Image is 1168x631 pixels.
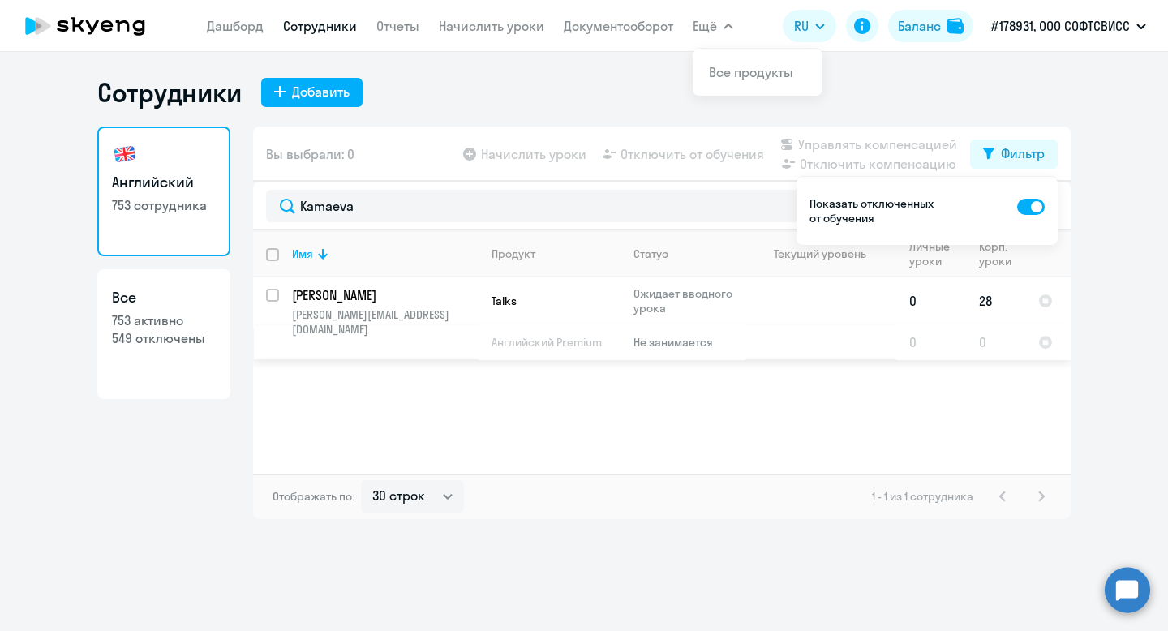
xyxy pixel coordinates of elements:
[376,18,419,34] a: Отчеты
[983,6,1154,45] button: #178931, ООО СОФТСВИСС
[292,247,313,261] div: Имя
[888,10,973,42] button: Балансbalance
[292,82,350,101] div: Добавить
[783,10,836,42] button: RU
[1001,144,1045,163] div: Фильтр
[112,311,216,329] p: 753 активно
[896,277,966,324] td: 0
[991,16,1130,36] p: #178931, ООО СОФТСВИСС
[112,172,216,193] h3: Английский
[774,247,866,261] div: Текущий уровень
[909,239,965,268] div: Личные уроки
[97,127,230,256] a: Английский753 сотрудника
[896,324,966,360] td: 0
[633,335,745,350] p: Не занимается
[794,16,809,36] span: RU
[633,247,668,261] div: Статус
[266,190,1058,222] input: Поиск по имени, email, продукту или статусу
[947,18,964,34] img: balance
[809,196,938,225] p: Показать отключенных от обучения
[979,239,1024,268] div: Корп. уроки
[266,144,354,164] span: Вы выбрали: 0
[492,247,535,261] div: Продукт
[273,489,354,504] span: Отображать по:
[112,196,216,214] p: 753 сотрудника
[292,286,478,304] a: [PERSON_NAME]
[872,489,973,504] span: 1 - 1 из 1 сотрудника
[439,18,544,34] a: Начислить уроки
[292,286,475,304] p: [PERSON_NAME]
[758,247,895,261] div: Текущий уровень
[261,78,363,107] button: Добавить
[97,76,242,109] h1: Сотрудники
[112,329,216,347] p: 549 отключены
[709,64,793,80] a: Все продукты
[492,294,517,308] span: Talks
[693,10,733,42] button: Ещё
[112,141,138,167] img: english
[966,277,1025,324] td: 28
[292,307,478,337] p: [PERSON_NAME][EMAIL_ADDRESS][DOMAIN_NAME]
[693,16,717,36] span: Ещё
[292,247,478,261] div: Имя
[898,16,941,36] div: Баланс
[283,18,357,34] a: Сотрудники
[97,269,230,399] a: Все753 активно549 отключены
[970,140,1058,169] button: Фильтр
[492,335,602,350] span: Английский Premium
[966,324,1025,360] td: 0
[564,18,673,34] a: Документооборот
[112,287,216,308] h3: Все
[207,18,264,34] a: Дашборд
[633,286,745,315] p: Ожидает вводного урока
